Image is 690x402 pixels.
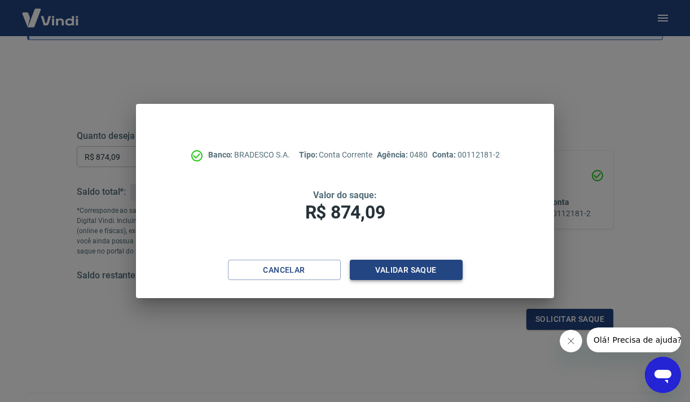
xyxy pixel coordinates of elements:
[432,150,458,159] span: Conta:
[432,149,500,161] p: 00112181-2
[560,330,582,352] iframe: Fechar mensagem
[7,8,95,17] span: Olá! Precisa de ajuda?
[228,260,341,281] button: Cancelar
[645,357,681,393] iframe: Botão para abrir a janela de mensagens
[208,150,235,159] span: Banco:
[313,190,376,200] span: Valor do saque:
[377,150,410,159] span: Agência:
[299,150,319,159] span: Tipo:
[305,202,385,223] span: R$ 874,09
[377,149,428,161] p: 0480
[350,260,463,281] button: Validar saque
[208,149,290,161] p: BRADESCO S.A.
[299,149,372,161] p: Conta Corrente
[587,327,681,352] iframe: Mensagem da empresa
